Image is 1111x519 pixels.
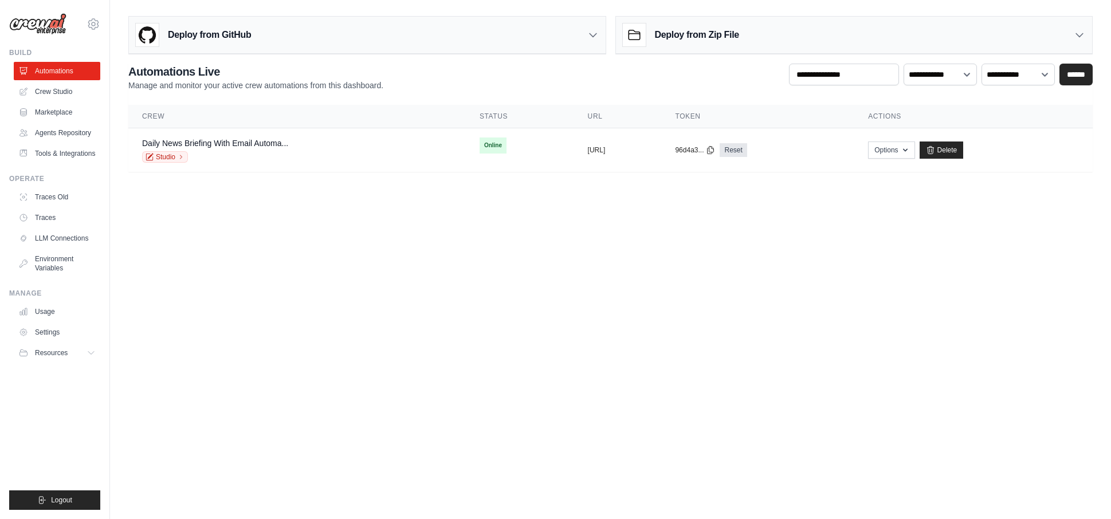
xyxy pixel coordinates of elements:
div: Manage [9,289,100,298]
a: LLM Connections [14,229,100,247]
a: Agents Repository [14,124,100,142]
a: Tools & Integrations [14,144,100,163]
span: Logout [51,496,72,505]
a: Environment Variables [14,250,100,277]
span: Online [480,137,507,154]
div: Build [9,48,100,57]
th: Actions [854,105,1093,128]
button: Resources [14,344,100,362]
a: Settings [14,323,100,341]
a: Marketplace [14,103,100,121]
th: URL [574,105,662,128]
img: Logo [9,13,66,35]
a: Reset [720,143,747,157]
a: Daily News Briefing With Email Automa... [142,139,288,148]
h3: Deploy from GitHub [168,28,251,42]
h2: Automations Live [128,64,383,80]
a: Delete [920,141,964,159]
div: Operate [9,174,100,183]
th: Status [466,105,574,128]
span: Resources [35,348,68,357]
a: Traces [14,209,100,227]
a: Usage [14,302,100,321]
button: 96d4a3... [675,146,715,155]
th: Token [661,105,854,128]
h3: Deploy from Zip File [655,28,739,42]
a: Crew Studio [14,82,100,101]
th: Crew [128,105,466,128]
a: Traces Old [14,188,100,206]
img: GitHub Logo [136,23,159,46]
a: Studio [142,151,188,163]
p: Manage and monitor your active crew automations from this dashboard. [128,80,383,91]
a: Automations [14,62,100,80]
button: Logout [9,490,100,510]
button: Options [868,141,914,159]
